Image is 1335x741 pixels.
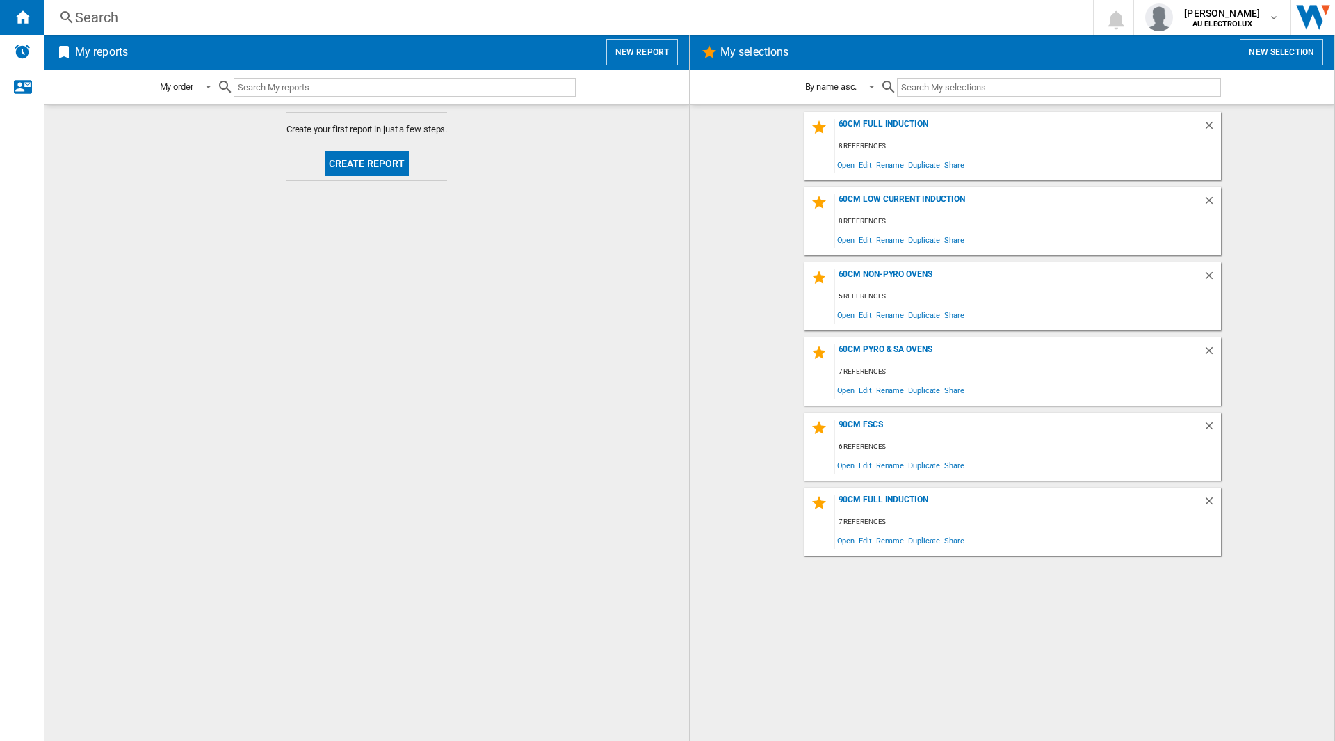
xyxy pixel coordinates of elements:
button: New selection [1240,39,1323,65]
span: Duplicate [906,305,942,324]
span: Open [835,381,857,399]
span: Edit [857,456,874,475]
span: Share [942,230,966,249]
div: 5 references [835,288,1221,305]
div: Delete [1203,344,1221,363]
span: Edit [857,381,874,399]
span: Duplicate [906,531,942,550]
span: Share [942,531,966,550]
span: Rename [874,531,906,550]
span: Share [942,456,966,475]
div: Delete [1203,269,1221,288]
input: Search My selections [897,78,1220,97]
div: 60cm Pyro & SA Ovens [835,344,1203,363]
span: Share [942,305,966,324]
img: alerts-logo.svg [14,43,31,60]
div: 90cm FSCs [835,420,1203,438]
div: My order [160,81,193,92]
span: Open [835,531,857,550]
span: Duplicate [906,155,942,174]
div: 60cm Full Induction [835,119,1203,138]
span: Edit [857,305,874,324]
h2: My selections [718,39,791,65]
span: Create your first report in just a few steps. [286,123,448,136]
span: Duplicate [906,381,942,399]
span: Edit [857,531,874,550]
div: 60cm Low Current Induction [835,194,1203,213]
div: Delete [1203,420,1221,438]
span: Share [942,155,966,174]
span: Rename [874,456,906,475]
span: Open [835,155,857,174]
div: Delete [1203,194,1221,213]
span: [PERSON_NAME] [1184,6,1260,20]
span: Duplicate [906,230,942,249]
div: 60cm Non-Pyro Ovens [835,269,1203,288]
div: 6 references [835,438,1221,456]
input: Search My reports [234,78,576,97]
span: Open [835,230,857,249]
span: Duplicate [906,456,942,475]
b: AU ELECTROLUX [1192,19,1252,29]
div: 90cm Full Induction [835,495,1203,513]
div: By name asc. [805,81,857,92]
span: Open [835,305,857,324]
span: Edit [857,230,874,249]
span: Rename [874,305,906,324]
div: 7 references [835,363,1221,381]
h2: My reports [72,39,131,65]
span: Open [835,456,857,475]
span: Share [942,381,966,399]
button: Create report [325,151,410,176]
div: 8 references [835,138,1221,155]
img: profile.jpg [1145,3,1173,31]
div: 8 references [835,213,1221,230]
span: Edit [857,155,874,174]
span: Rename [874,155,906,174]
div: 7 references [835,513,1221,531]
button: New report [606,39,678,65]
div: Delete [1203,495,1221,513]
span: Rename [874,230,906,249]
div: Delete [1203,119,1221,138]
div: Search [75,8,1057,27]
span: Rename [874,381,906,399]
